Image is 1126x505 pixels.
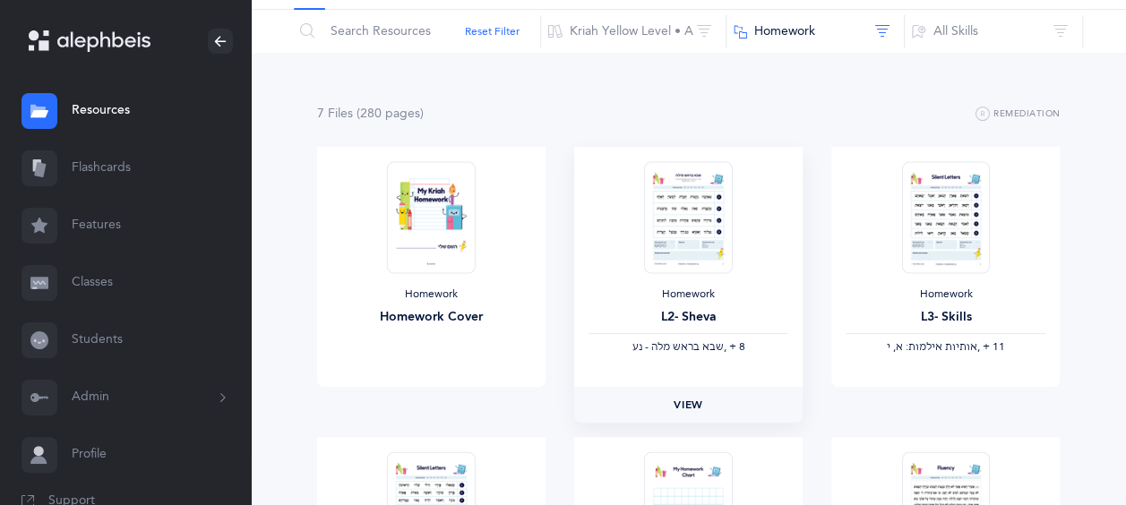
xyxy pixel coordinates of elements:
div: Homework [331,287,531,302]
input: Search Resources [293,10,541,53]
a: View [574,387,803,423]
div: L2- Sheva [589,308,788,327]
div: Homework Cover [331,308,531,327]
button: All Skills [904,10,1083,53]
button: Remediation [976,104,1061,125]
span: s [348,107,353,121]
div: ‪, + 8‬ [589,340,788,355]
div: Homework [589,287,788,302]
button: Reset Filter [465,23,520,39]
span: s [415,107,420,121]
span: View [674,397,702,413]
span: ‫שבא בראש מלה - נע‬ [632,340,723,353]
iframe: Drift Widget Chat Controller [1036,415,1105,484]
div: L3- Skills [846,308,1045,327]
button: Kriah Yellow Level • A [540,10,726,53]
button: Homework [726,10,905,53]
img: Homework_L3_Skills_Y_EN_thumbnail_1741229587.png [902,161,990,273]
img: Homework-Cover-EN_thumbnail_1597602968.png [387,161,475,273]
span: 7 File [317,107,353,121]
div: ‪, + 11‬ [846,340,1045,355]
span: (280 page ) [357,107,424,121]
span: ‫אותיות אילמות: א, י‬ [887,340,977,353]
div: Homework [846,287,1045,302]
img: Homework_L8_Sheva_O-A_Yellow_EN_thumbnail_1754036707.png [644,161,732,273]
